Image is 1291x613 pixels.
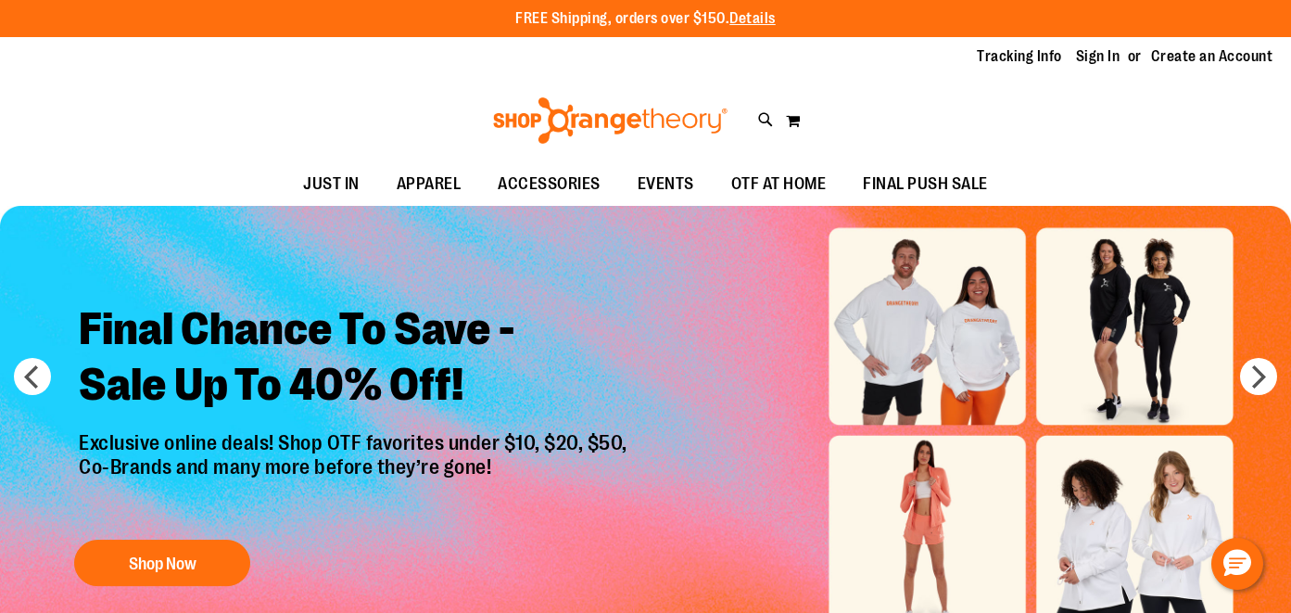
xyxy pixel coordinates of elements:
span: ACCESSORIES [498,163,601,205]
a: JUST IN [285,163,378,206]
a: Tracking Info [977,46,1062,67]
a: EVENTS [619,163,713,206]
a: Sign In [1076,46,1120,67]
span: JUST IN [303,163,360,205]
span: OTF AT HOME [731,163,827,205]
a: Create an Account [1151,46,1273,67]
a: Final Chance To Save -Sale Up To 40% Off! Exclusive online deals! Shop OTF favorites under $10, $... [65,287,646,596]
p: FREE Shipping, orders over $150. [515,8,776,30]
a: FINAL PUSH SALE [844,163,1006,206]
h2: Final Chance To Save - Sale Up To 40% Off! [65,287,646,431]
p: Exclusive online deals! Shop OTF favorites under $10, $20, $50, Co-Brands and many more before th... [65,431,646,522]
a: APPAREL [378,163,480,206]
button: prev [14,358,51,395]
button: next [1240,358,1277,395]
span: FINAL PUSH SALE [863,163,988,205]
span: EVENTS [638,163,694,205]
a: ACCESSORIES [479,163,619,206]
span: APPAREL [397,163,462,205]
img: Shop Orangetheory [490,97,730,144]
a: OTF AT HOME [713,163,845,206]
button: Hello, have a question? Let’s chat. [1211,538,1263,590]
a: Details [729,10,776,27]
button: Shop Now [74,541,250,587]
